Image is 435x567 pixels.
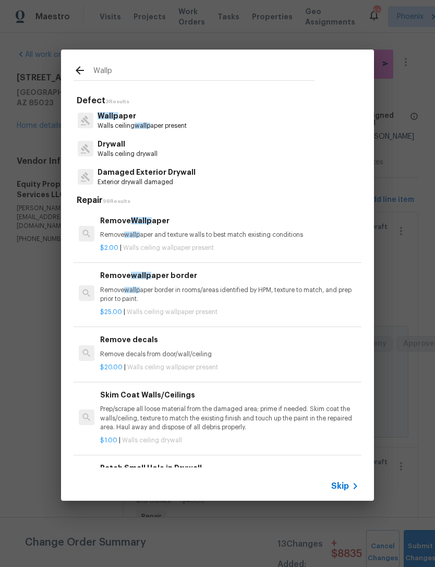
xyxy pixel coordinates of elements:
p: | [100,308,359,317]
span: Walls ceiling wallpaper present [123,245,214,251]
p: Walls ceiling aper present [98,122,187,130]
p: Damaged Exterior Drywall [98,167,196,178]
p: Remove aper border in rooms/areas identified by HPM, texture to match, and prep prior to paint. [100,286,359,304]
h6: Remove aper [100,215,359,226]
p: Drywall [98,139,158,150]
span: wallp [135,123,150,129]
h6: Remove aper border [100,270,359,281]
p: Exterior drywall damaged [98,178,196,187]
p: Prep/scrape all loose material from the damaged area; prime if needed. Skim coat the walls/ceilin... [100,405,359,431]
span: Walls ceiling wallpaper present [127,309,217,315]
span: wallp [124,287,140,293]
span: Walls ceiling drywall [122,437,182,443]
span: Walls ceiling wallpaper present [127,364,218,370]
h5: Repair [77,195,361,206]
p: Remove aper and texture walls to best match existing conditions [100,231,359,239]
span: $20.00 [100,364,123,370]
p: | [100,363,359,372]
span: $25.00 [100,309,122,315]
span: $1.00 [100,437,117,443]
span: Skip [331,481,349,491]
span: 98 Results [103,199,130,204]
p: | [100,244,359,252]
p: aper [98,111,187,122]
span: 3 Results [105,99,129,104]
p: | [100,436,359,445]
h6: Remove decals [100,334,359,345]
p: Remove decals from door/wall/ceiling [100,350,359,359]
span: wallp [131,272,151,279]
input: Search issues or repairs [93,64,315,80]
h6: Patch Small Hole in Drywall [100,462,359,474]
span: Wallp [131,217,152,224]
span: $2.00 [100,245,118,251]
h6: Skim Coat Walls/Ceilings [100,389,359,401]
span: wallp [124,232,140,238]
p: Walls ceiling drywall [98,150,158,159]
span: Wallp [98,112,118,119]
h5: Defect [77,95,361,106]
